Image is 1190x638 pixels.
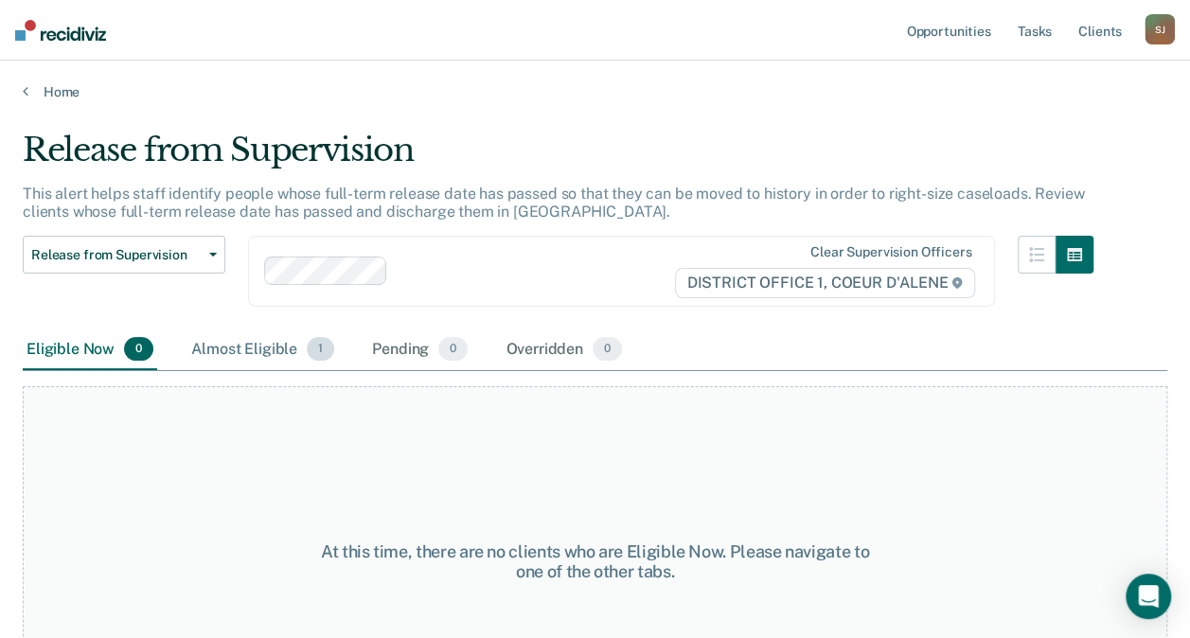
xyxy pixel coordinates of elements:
[438,337,468,362] span: 0
[810,244,971,260] div: Clear supervision officers
[124,337,153,362] span: 0
[1126,574,1171,619] div: Open Intercom Messenger
[307,337,334,362] span: 1
[23,131,1093,185] div: Release from Supervision
[23,185,1084,221] p: This alert helps staff identify people whose full-term release date has passed so that they can b...
[368,329,471,371] div: Pending0
[23,329,157,371] div: Eligible Now0
[31,247,202,263] span: Release from Supervision
[310,541,881,582] div: At this time, there are no clients who are Eligible Now. Please navigate to one of the other tabs.
[1145,14,1175,44] div: S J
[15,20,106,41] img: Recidiviz
[675,268,976,298] span: DISTRICT OFFICE 1, COEUR D'ALENE
[502,329,626,371] div: Overridden0
[1145,14,1175,44] button: SJ
[187,329,338,371] div: Almost Eligible1
[23,83,1167,100] a: Home
[593,337,622,362] span: 0
[23,236,225,274] button: Release from Supervision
